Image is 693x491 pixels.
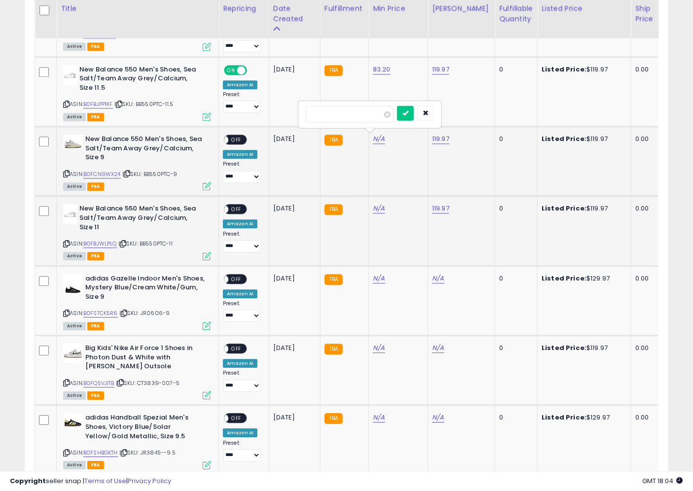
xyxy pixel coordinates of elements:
[373,134,385,144] a: N/A
[223,161,261,183] div: Preset:
[635,204,652,213] div: 0.00
[223,30,261,52] div: Preset:
[79,204,199,234] b: New Balance 550 Men's Shoes, Sea Salt/Team Away Grey/Calcium, Size 11
[87,252,104,260] span: FBA
[499,274,530,283] div: 0
[273,274,313,283] div: [DATE]
[635,274,652,283] div: 0.00
[63,65,77,85] img: 21TAyci50NL._SL40_.jpg
[499,135,530,143] div: 0
[542,204,586,213] b: Listed Price:
[223,3,265,13] div: Repricing
[373,413,385,422] a: N/A
[83,240,117,248] a: B0FBJWLPLQ
[122,170,178,178] span: | SKU: BB550PTC-9
[63,42,86,51] span: All listings currently available for purchase on Amazon
[246,66,261,74] span: OFF
[83,449,118,457] a: B0FSHBGKTH
[373,274,385,283] a: N/A
[325,135,343,145] small: FBA
[63,322,86,330] span: All listings currently available for purchase on Amazon
[223,359,257,368] div: Amazon AI
[114,100,173,108] span: | SKU: BB550PTC-11.5
[63,274,211,329] div: ASIN:
[542,413,586,422] b: Listed Price:
[228,136,244,144] span: OFF
[63,4,211,50] div: ASIN:
[87,461,104,469] span: FBA
[223,428,257,437] div: Amazon AI
[119,449,176,456] span: | SKU: JR3845--9.5
[119,309,170,317] span: | SKU: JR0606-9
[432,413,444,422] a: N/A
[499,204,530,213] div: 0
[85,413,205,443] b: adidas Handball Spezial Men's Shoes, Victory Blue/Solar Yellow/Gold Metallic, Size 9.5
[635,3,655,24] div: Ship Price
[432,3,491,13] div: [PERSON_NAME]
[63,391,86,400] span: All listings currently available for purchase on Amazon
[542,274,623,283] div: $129.97
[273,65,313,74] div: [DATE]
[223,370,261,392] div: Preset:
[128,476,171,486] a: Privacy Policy
[85,274,205,304] b: adidas Gazelle Indoor Men's Shoes, Mystery Blue/Cream White/Gum, Size 9
[542,135,623,143] div: $119.97
[85,344,205,374] b: Big Kids' Nike Air Force 1 Shoes in Photon Dust & White with [PERSON_NAME] Outsole
[325,204,343,215] small: FBA
[63,135,83,148] img: 31b8XstYw9L._SL40_.jpg
[499,344,530,352] div: 0
[228,345,244,353] span: OFF
[79,65,199,95] b: New Balance 550 Men's Shoes, Sea Salt/Team Away Grey/Calcium, Size 11.5
[373,3,424,13] div: Min Price
[542,344,623,352] div: $119.97
[432,343,444,353] a: N/A
[223,91,261,113] div: Preset:
[63,413,83,427] img: 31ooHY1df6L._SL40_.jpg
[223,150,257,159] div: Amazon AI
[63,204,77,224] img: 21TAyci50NL._SL40_.jpg
[542,413,623,422] div: $129.97
[63,461,86,469] span: All listings currently available for purchase on Amazon
[83,309,118,317] a: B0FSTCK5R6
[325,65,343,76] small: FBA
[325,274,343,285] small: FBA
[542,134,586,143] b: Listed Price:
[61,3,215,13] div: Title
[83,170,121,178] a: B0FCN9WX24
[225,66,237,74] span: ON
[223,440,261,462] div: Preset:
[542,274,586,283] b: Listed Price:
[432,274,444,283] a: N/A
[228,205,244,213] span: OFF
[542,204,623,213] div: $119.97
[373,204,385,213] a: N/A
[63,65,211,120] div: ASIN:
[63,252,86,260] span: All listings currently available for purchase on Amazon
[87,182,104,191] span: FBA
[499,3,533,24] div: Fulfillable Quantity
[499,65,530,74] div: 0
[635,135,652,143] div: 0.00
[273,344,313,352] div: [DATE]
[542,65,586,74] b: Listed Price:
[373,343,385,353] a: N/A
[10,476,46,486] strong: Copyright
[635,413,652,422] div: 0.00
[63,135,211,189] div: ASIN:
[228,275,244,283] span: OFF
[223,219,257,228] div: Amazon AI
[87,42,104,51] span: FBA
[87,113,104,121] span: FBA
[273,204,313,213] div: [DATE]
[118,240,173,247] span: | SKU: BB550PTC-11
[325,413,343,424] small: FBA
[273,3,316,24] div: Date Created
[63,344,211,398] div: ASIN:
[63,113,86,121] span: All listings currently available for purchase on Amazon
[223,300,261,322] div: Preset:
[83,379,114,387] a: B0FQ5VJ1TB
[85,135,205,165] b: New Balance 550 Men's Shoes, Sea Salt/Team Away Grey/Calcium, Size 9
[228,414,244,422] span: OFF
[87,391,104,400] span: FBA
[223,289,257,298] div: Amazon AI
